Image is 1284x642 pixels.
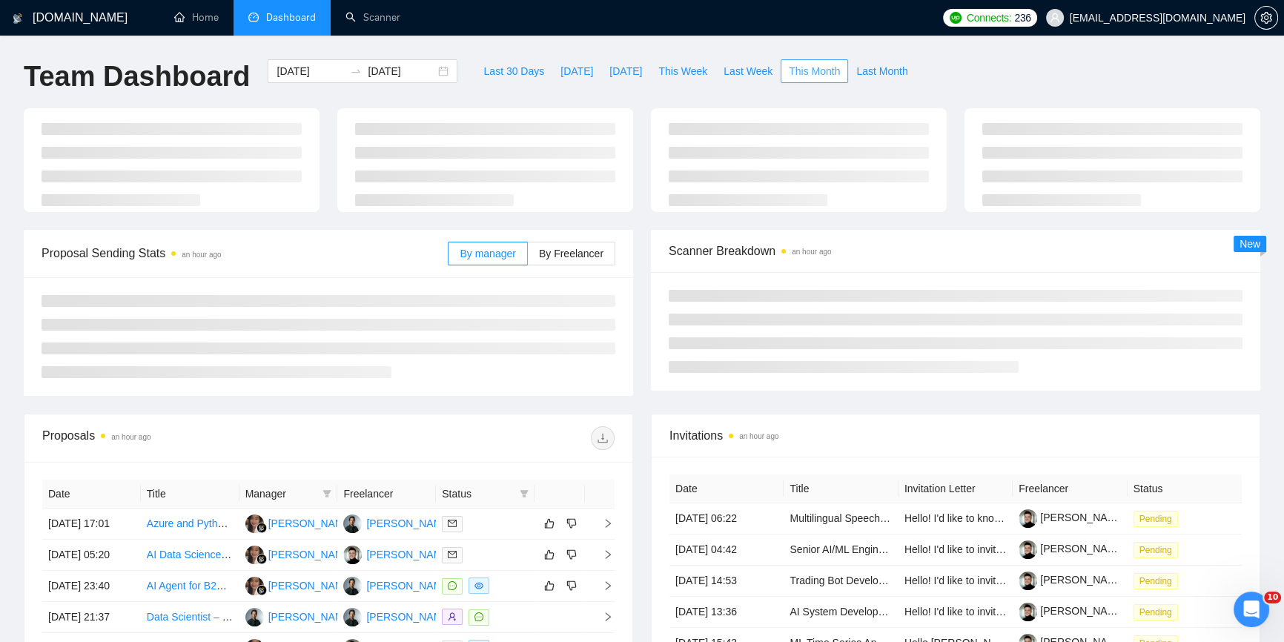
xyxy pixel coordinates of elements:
[1019,574,1125,586] a: [PERSON_NAME]
[245,546,264,564] img: DS
[544,517,555,529] span: like
[1013,474,1127,503] th: Freelancer
[650,59,715,83] button: This Week
[739,432,778,440] time: an hour ago
[544,549,555,560] span: like
[790,606,1103,618] a: AI System Development for Architectural and Engineering Blueprints
[1019,540,1037,559] img: c1h3_ABWfiZ8vSSYqO92aZhenu0wkEgYXoMpnFHMNc9Tj5AhixlC0nlfvG6Vgja2xj
[669,597,784,628] td: [DATE] 13:36
[257,523,267,533] img: gigradar-bm.png
[141,509,239,540] td: Azure and Python Programmer with AI Experience
[42,571,141,602] td: [DATE] 23:40
[147,517,378,529] a: Azure and Python Programmer with AI Experience
[1234,592,1269,627] iframe: Intercom live chat
[566,549,577,560] span: dislike
[784,535,898,566] td: Senior AI/ML Engineer: Build an AI System That Thinks Like a Patent Attorney
[792,248,831,256] time: an hour ago
[544,580,555,592] span: like
[591,580,613,591] span: right
[366,515,451,532] div: [PERSON_NAME]
[784,503,898,535] td: Multilingual Speech Recording Vendors
[245,486,317,502] span: Manager
[784,597,898,628] td: AI System Development for Architectural and Engineering Blueprints
[1134,511,1178,527] span: Pending
[141,540,239,571] td: AI Data Science - Recommendation System knowledge to complete homework from course and teach me
[257,554,267,564] img: gigradar-bm.png
[789,63,840,79] span: This Month
[560,63,593,79] span: [DATE]
[1019,512,1125,523] a: [PERSON_NAME]
[591,518,613,529] span: right
[350,65,362,77] span: swap-right
[1019,572,1037,590] img: c1h3_ABWfiZ8vSSYqO92aZhenu0wkEgYXoMpnFHMNc9Tj5AhixlC0nlfvG6Vgja2xj
[257,585,267,595] img: gigradar-bm.png
[245,579,354,591] a: DS[PERSON_NAME]
[13,7,23,30] img: logo
[566,517,577,529] span: dislike
[42,244,448,262] span: Proposal Sending Stats
[368,63,435,79] input: End date
[42,480,141,509] th: Date
[591,549,613,560] span: right
[848,59,916,83] button: Last Month
[1050,13,1060,23] span: user
[442,486,514,502] span: Status
[268,578,354,594] div: [PERSON_NAME]
[147,611,362,623] a: Data Scientist – Crypto Signal Engine (Solana)
[343,514,362,533] img: VB
[343,610,451,622] a: VB[PERSON_NAME]
[784,474,898,503] th: Title
[245,514,264,533] img: DS
[475,59,552,83] button: Last 30 Days
[669,566,784,597] td: [DATE] 14:53
[141,602,239,633] td: Data Scientist – Crypto Signal Engine (Solana)
[1134,542,1178,558] span: Pending
[669,503,784,535] td: [DATE] 06:22
[268,546,354,563] div: [PERSON_NAME]
[1019,603,1037,621] img: c1h3_ABWfiZ8vSSYqO92aZhenu0wkEgYXoMpnFHMNc9Tj5AhixlC0nlfvG6Vgja2xj
[337,480,436,509] th: Freelancer
[669,242,1242,260] span: Scanner Breakdown
[669,426,1242,445] span: Invitations
[448,550,457,559] span: mail
[1134,573,1178,589] span: Pending
[24,59,250,94] h1: Team Dashboard
[609,63,642,79] span: [DATE]
[1254,6,1278,30] button: setting
[1019,509,1037,528] img: c1h3_ABWfiZ8vSSYqO92aZhenu0wkEgYXoMpnFHMNc9Tj5AhixlC0nlfvG6Vgja2xj
[460,248,515,259] span: By manager
[343,577,362,595] img: VB
[784,566,898,597] td: Trading Bot Development & Backtesting for SpotGrid Strategy
[899,474,1013,503] th: Invitation Letter
[967,10,1011,26] span: Connects:
[1134,604,1178,621] span: Pending
[343,546,362,564] img: BK
[174,11,219,24] a: homeHome
[715,59,781,83] button: Last Week
[248,12,259,22] span: dashboard
[343,608,362,626] img: VB
[343,579,451,591] a: VB[PERSON_NAME]
[245,577,264,595] img: DS
[1240,238,1260,250] span: New
[563,577,580,595] button: dislike
[517,483,532,505] span: filter
[539,248,603,259] span: By Freelancer
[42,602,141,633] td: [DATE] 21:37
[268,609,354,625] div: [PERSON_NAME]
[591,612,613,622] span: right
[245,548,354,560] a: DS[PERSON_NAME]
[343,548,451,560] a: BK[PERSON_NAME]
[366,546,451,563] div: [PERSON_NAME]
[111,433,150,441] time: an hour ago
[277,63,344,79] input: Start date
[245,517,354,529] a: DS[PERSON_NAME]
[950,12,962,24] img: upwork-logo.png
[1255,12,1277,24] span: setting
[1014,10,1030,26] span: 236
[540,546,558,563] button: like
[1134,575,1184,586] a: Pending
[474,612,483,621] span: message
[1134,512,1184,524] a: Pending
[563,546,580,563] button: dislike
